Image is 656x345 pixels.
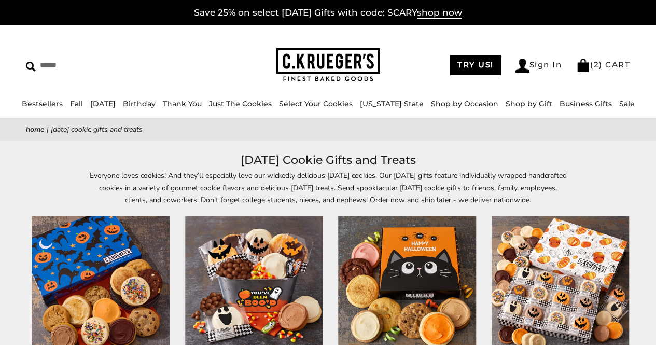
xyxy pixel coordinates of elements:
a: Business Gifts [560,99,612,108]
a: Shop by Gift [506,99,552,108]
nav: breadcrumbs [26,123,630,135]
a: [US_STATE] State [360,99,424,108]
a: Bestsellers [22,99,63,108]
p: Everyone loves cookies! And they’ll especially love our wickedly delicious [DATE] cookies. Our [D... [90,170,567,205]
input: Search [26,57,164,73]
a: Select Your Cookies [279,99,353,108]
a: Fall [70,99,83,108]
a: Home [26,125,45,134]
img: Search [26,62,36,72]
a: Sign In [515,59,562,73]
img: Bag [576,59,590,72]
a: Just The Cookies [209,99,272,108]
a: Shop by Occasion [431,99,498,108]
a: Birthday [123,99,156,108]
a: Sale [619,99,635,108]
a: TRY US! [450,55,501,75]
a: (2) CART [576,60,630,70]
span: 2 [594,60,599,70]
span: | [47,125,49,134]
img: Account [515,59,529,73]
a: Thank You [163,99,202,108]
span: shop now [417,7,462,19]
h1: [DATE] Cookie Gifts and Treats [41,151,615,170]
span: [DATE] Cookie Gifts and Treats [51,125,143,134]
a: Save 25% on select [DATE] Gifts with code: SCARYshop now [194,7,462,19]
a: [DATE] [90,99,116,108]
img: C.KRUEGER'S [276,48,380,82]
